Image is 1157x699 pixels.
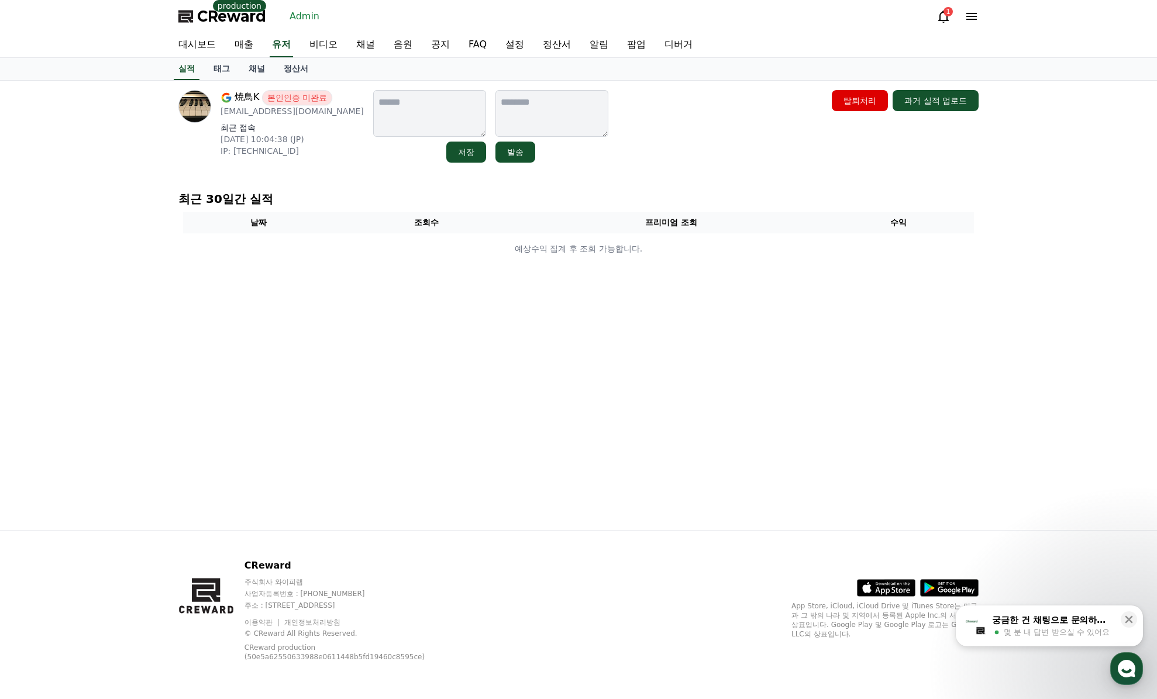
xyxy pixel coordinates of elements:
p: CReward production (50e5a62550633988e0611448b5fd19460c8595ce) [245,643,432,662]
div: 1 [943,7,953,16]
p: IP: [TECHNICAL_ID] [221,145,364,157]
a: 채널 [239,58,274,80]
a: 정산서 [533,33,580,57]
a: 이용약관 [245,618,281,626]
img: profile image [178,90,211,123]
p: App Store, iCloud, iCloud Drive 및 iTunes Store는 미국과 그 밖의 나라 및 지역에서 등록된 Apple Inc.의 서비스 상표입니다. Goo... [791,601,979,639]
th: 프리미엄 조회 [519,212,823,233]
a: 유저 [270,33,293,57]
a: 비디오 [300,33,347,57]
a: 팝업 [618,33,655,57]
p: 최근 접속 [221,122,364,133]
p: 주식회사 와이피랩 [245,577,450,587]
a: 태그 [204,58,239,80]
a: 채널 [347,33,384,57]
button: 발송 [495,142,535,163]
a: FAQ [459,33,496,57]
th: 수익 [823,212,974,233]
a: Admin [285,7,324,26]
p: 사업자등록번호 : [PHONE_NUMBER] [245,589,450,598]
span: 본인인증 미완료 [262,90,332,105]
p: CReward [245,559,450,573]
a: 매출 [225,33,263,57]
a: 1 [936,9,951,23]
p: 최근 30일간 실적 [178,191,979,207]
a: 정산서 [274,58,318,80]
button: 저장 [446,142,486,163]
a: 디버거 [655,33,702,57]
th: 조회수 [334,212,520,233]
a: CReward [178,7,266,26]
p: © CReward All Rights Reserved. [245,629,450,638]
p: 주소 : [STREET_ADDRESS] [245,601,450,610]
a: 설정 [496,33,533,57]
span: 焼鳥K [235,90,260,105]
p: 예상수익 집계 후 조회 가능합니다. [184,243,973,255]
a: 개인정보처리방침 [284,618,340,626]
button: 과거 실적 업로드 [893,90,979,111]
th: 날짜 [183,212,334,233]
a: 알림 [580,33,618,57]
a: 실적 [174,58,199,80]
span: CReward [197,7,266,26]
a: 대시보드 [169,33,225,57]
p: [DATE] 10:04:38 (JP) [221,133,364,145]
a: 음원 [384,33,422,57]
button: 탈퇴처리 [832,90,888,111]
a: 공지 [422,33,459,57]
p: [EMAIL_ADDRESS][DOMAIN_NAME] [221,105,364,117]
